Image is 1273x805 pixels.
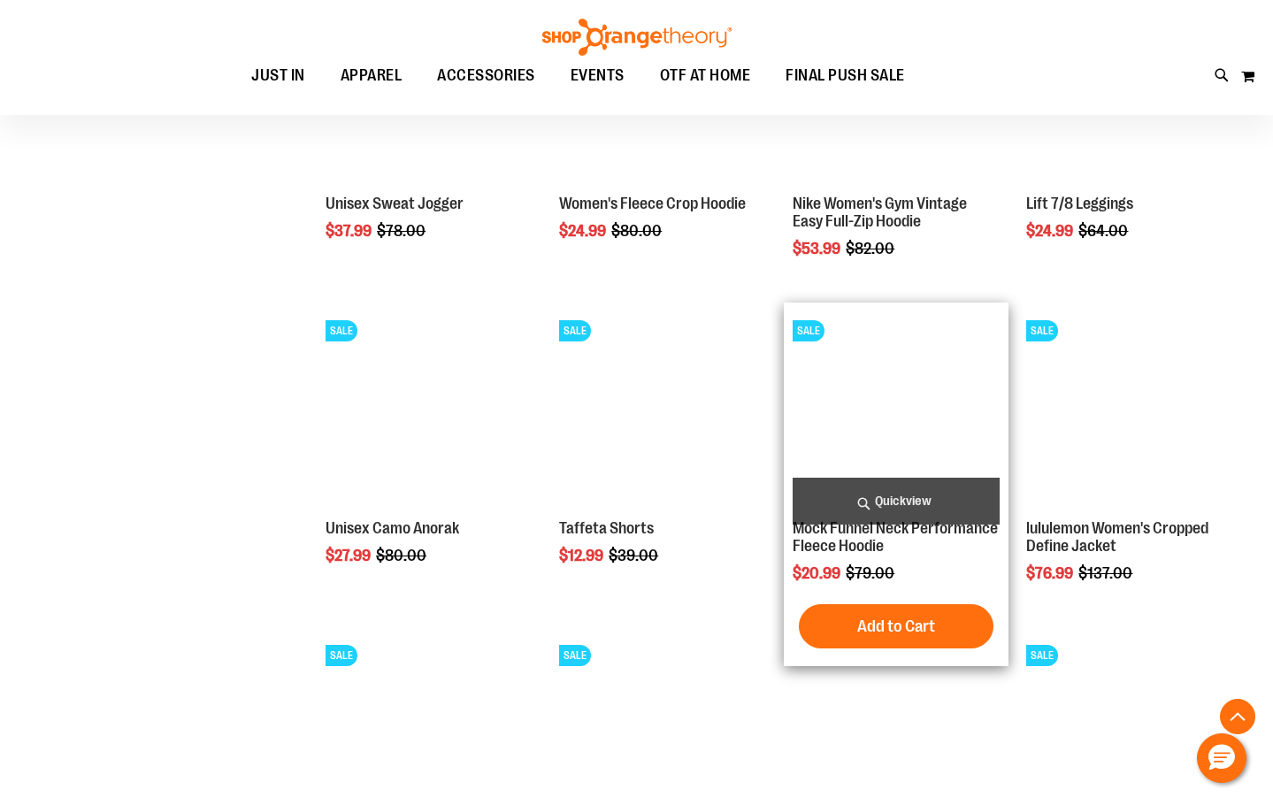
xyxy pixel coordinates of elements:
img: Product image for lululemon Define Jacket Cropped [1026,311,1233,518]
div: product [550,303,775,609]
span: $64.00 [1078,222,1131,240]
a: FINAL PUSH SALE [768,56,923,96]
div: product [317,303,541,609]
img: Product image for Camo Tafetta Shorts [559,311,766,518]
div: product [1017,303,1242,627]
a: Unisex Camo Anorak [326,519,459,537]
a: Mock Funnel Neck Performance Fleece Hoodie [793,519,998,555]
a: Product image for Camo Tafetta ShortsSALE [559,311,766,521]
span: $80.00 [376,547,429,564]
span: $79.00 [846,564,897,582]
div: product [784,303,1008,666]
span: $27.99 [326,547,373,564]
img: Product image for Unisex Camo Anorak [326,311,533,518]
span: EVENTS [571,56,625,96]
button: Hello, have a question? Let’s chat. [1197,733,1246,783]
span: FINAL PUSH SALE [786,56,905,96]
a: OTF AT HOME [642,56,769,96]
span: ACCESSORIES [437,56,535,96]
span: $137.00 [1078,564,1135,582]
img: Shop Orangetheory [540,19,734,56]
span: $24.99 [1026,222,1076,240]
span: $76.99 [1026,564,1076,582]
a: EVENTS [553,56,642,96]
a: Lift 7/8 Leggings [1026,195,1133,212]
span: SALE [326,645,357,666]
span: $78.00 [377,222,428,240]
span: $80.00 [611,222,664,240]
button: Add to Cart [799,604,993,648]
span: $20.99 [793,564,843,582]
span: $82.00 [846,240,897,257]
span: $39.00 [609,547,661,564]
span: $12.99 [559,547,606,564]
a: ACCESSORIES [419,56,553,96]
a: Product image for Mock Funnel Neck Performance Fleece HoodieSALE [793,311,1000,521]
span: Add to Cart [857,617,935,636]
a: lululemon Women's Cropped Define Jacket [1026,519,1208,555]
span: $53.99 [793,240,843,257]
span: SALE [1026,320,1058,341]
button: Back To Top [1220,699,1255,734]
span: SALE [559,320,591,341]
a: Product image for Unisex Camo AnorakSALE [326,311,533,521]
span: OTF AT HOME [660,56,751,96]
span: JUST IN [251,56,305,96]
a: Nike Women's Gym Vintage Easy Full-Zip Hoodie [793,195,967,230]
a: Quickview [793,478,1000,525]
span: $24.99 [559,222,609,240]
a: Women's Fleece Crop Hoodie [559,195,746,212]
span: $37.99 [326,222,374,240]
img: Product image for Mock Funnel Neck Performance Fleece Hoodie [793,311,1000,518]
span: SALE [326,320,357,341]
a: APPAREL [323,56,420,96]
a: Unisex Sweat Jogger [326,195,464,212]
span: APPAREL [341,56,403,96]
span: SALE [559,645,591,666]
a: JUST IN [234,56,323,96]
a: Taffeta Shorts [559,519,654,537]
span: SALE [793,320,824,341]
span: SALE [1026,645,1058,666]
a: Product image for lululemon Define Jacket CroppedSALE [1026,311,1233,521]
